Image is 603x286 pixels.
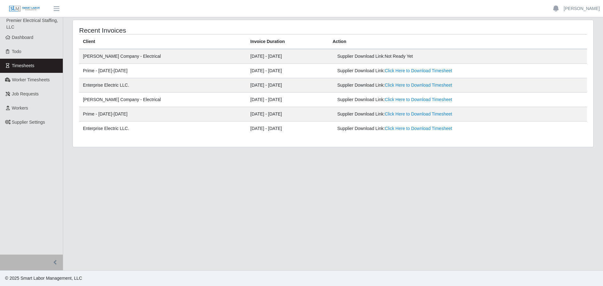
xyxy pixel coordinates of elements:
td: [PERSON_NAME] Company - Electrical [79,49,247,64]
h4: Recent Invoices [79,26,285,34]
span: Not Ready Yet [385,54,413,59]
th: Action [329,35,587,49]
span: © 2025 Smart Labor Management, LLC [5,276,82,281]
td: [PERSON_NAME] Company - Electrical [79,93,247,107]
span: Premier Electrical Staffing, LLC [6,18,58,30]
div: Supplier Download Link: [337,53,495,60]
span: Worker Timesheets [12,77,50,82]
span: Todo [12,49,21,54]
a: Click Here to Download Timesheet [385,97,452,102]
td: [DATE] - [DATE] [247,64,329,78]
img: SLM Logo [9,5,40,12]
td: [DATE] - [DATE] [247,93,329,107]
td: Prime - [DATE]-[DATE] [79,64,247,78]
div: Supplier Download Link: [337,82,495,89]
td: [DATE] - [DATE] [247,78,329,93]
span: Timesheets [12,63,35,68]
td: [DATE] - [DATE] [247,121,329,136]
div: Supplier Download Link: [337,111,495,117]
span: Job Requests [12,91,39,96]
a: Click Here to Download Timesheet [385,68,452,73]
span: Workers [12,105,28,111]
a: Click Here to Download Timesheet [385,126,452,131]
td: Prime - [DATE]-[DATE] [79,107,247,121]
div: Supplier Download Link: [337,67,495,74]
th: Invoice Duration [247,35,329,49]
span: Dashboard [12,35,34,40]
div: Supplier Download Link: [337,96,495,103]
div: Supplier Download Link: [337,125,495,132]
span: Supplier Settings [12,120,45,125]
td: Enterprise Electric LLC. [79,121,247,136]
th: Client [79,35,247,49]
td: Enterprise Electric LLC. [79,78,247,93]
td: [DATE] - [DATE] [247,107,329,121]
a: Click Here to Download Timesheet [385,83,452,88]
a: Click Here to Download Timesheet [385,111,452,116]
td: [DATE] - [DATE] [247,49,329,64]
a: [PERSON_NAME] [564,5,600,12]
